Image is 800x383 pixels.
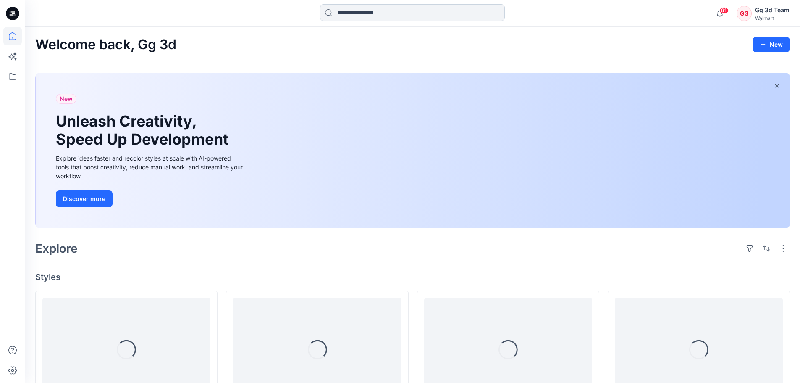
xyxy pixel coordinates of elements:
[56,190,113,207] button: Discover more
[35,37,176,53] h2: Welcome back, Gg 3d
[755,5,790,15] div: Gg 3d Team
[753,37,790,52] button: New
[35,242,78,255] h2: Explore
[56,154,245,180] div: Explore ideas faster and recolor styles at scale with AI-powered tools that boost creativity, red...
[35,272,790,282] h4: Styles
[755,15,790,21] div: Walmart
[737,6,752,21] div: G3
[60,94,73,104] span: New
[56,190,245,207] a: Discover more
[719,7,729,14] span: 91
[56,112,232,148] h1: Unleash Creativity, Speed Up Development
